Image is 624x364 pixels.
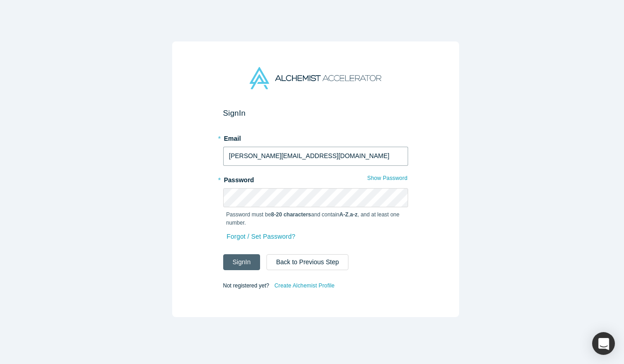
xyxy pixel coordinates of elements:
button: Show Password [367,172,408,184]
img: Alchemist Accelerator Logo [250,67,381,89]
a: Forgot / Set Password? [226,229,296,245]
button: SignIn [223,254,261,270]
p: Password must be and contain , , and at least one number. [226,210,405,227]
span: Not registered yet? [223,282,269,288]
strong: a-z [350,211,358,218]
strong: A-Z [339,211,348,218]
label: Password [223,172,408,185]
button: Back to Previous Step [266,254,348,270]
h2: Sign In [223,108,408,118]
strong: 8-20 characters [271,211,311,218]
label: Email [223,131,408,144]
a: Create Alchemist Profile [274,280,335,292]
